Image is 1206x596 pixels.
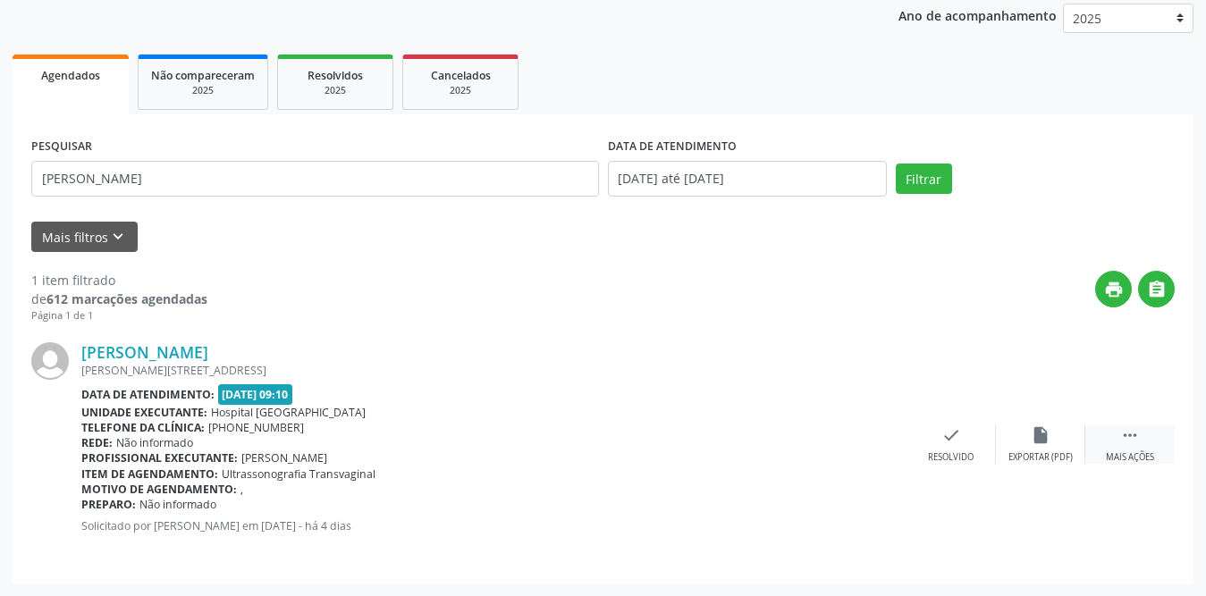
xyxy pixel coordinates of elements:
p: Ano de acompanhamento [898,4,1057,26]
div: 1 item filtrado [31,271,207,290]
button: Mais filtroskeyboard_arrow_down [31,222,138,253]
div: Mais ações [1106,451,1154,464]
div: 2025 [291,84,380,97]
i: keyboard_arrow_down [108,227,128,247]
span: Não compareceram [151,68,255,83]
a: [PERSON_NAME] [81,342,208,362]
span: Agendados [41,68,100,83]
label: DATA DE ATENDIMENTO [608,133,737,161]
button: Filtrar [896,164,952,194]
div: Página 1 de 1 [31,308,207,323]
div: de [31,290,207,308]
span: Hospital [GEOGRAPHIC_DATA] [211,405,366,420]
img: img [31,342,69,380]
span: [PHONE_NUMBER] [208,420,304,435]
div: [PERSON_NAME][STREET_ADDRESS] [81,363,907,378]
b: Preparo: [81,497,136,512]
span: Ultrassonografia Transvaginal [222,466,375,482]
span: , [240,482,243,497]
span: [PERSON_NAME] [241,450,327,466]
div: 2025 [151,84,255,97]
strong: 612 marcações agendadas [46,290,207,307]
b: Item de agendamento: [81,466,218,482]
b: Rede: [81,435,113,450]
input: Selecione um intervalo [608,161,887,197]
div: 2025 [416,84,505,97]
b: Motivo de agendamento: [81,482,237,497]
button:  [1138,271,1175,307]
label: PESQUISAR [31,133,92,161]
span: [DATE] 09:10 [218,384,293,405]
p: Solicitado por [PERSON_NAME] em [DATE] - há 4 dias [81,518,907,533]
b: Telefone da clínica: [81,420,205,435]
div: Resolvido [928,451,974,464]
span: Resolvidos [308,68,363,83]
i:  [1147,280,1167,299]
input: Nome, CNS [31,161,599,197]
i:  [1120,425,1140,445]
b: Data de atendimento: [81,387,215,402]
b: Profissional executante: [81,450,238,466]
span: Não informado [139,497,216,512]
b: Unidade executante: [81,405,207,420]
span: Não informado [116,435,193,450]
button: print [1095,271,1132,307]
div: Exportar (PDF) [1008,451,1073,464]
i: insert_drive_file [1031,425,1050,445]
i: print [1104,280,1124,299]
span: Cancelados [431,68,491,83]
i: check [941,425,961,445]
